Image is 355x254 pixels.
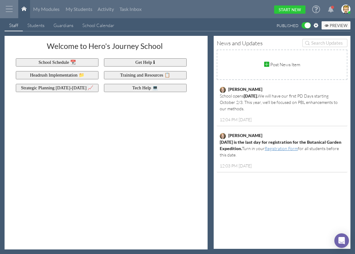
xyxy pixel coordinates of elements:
img: image [220,87,226,93]
span: ON [305,22,311,28]
div: Guardians [53,22,73,29]
button: Training and Resources 📋 [104,71,187,79]
label: Published [277,22,302,29]
strong: [DATE]. [244,93,258,98]
button: School Schedule 📆 [16,58,98,67]
span: Activity [98,6,114,12]
strong: [DATE] is the last day for registration for the Botanical Garden Expedition. [220,139,341,151]
button: Tech Help 💻 [104,84,187,92]
img: image [220,133,226,139]
button: Headrush Implementation 📁 [16,71,98,79]
div: Open Intercom Messenger [334,233,349,248]
div: Post News Item [263,60,302,69]
button: Get Help ℹ [104,58,187,67]
a: Registration Form [265,146,298,151]
div: 12:03 PM [DATE] [220,163,344,169]
img: image [341,5,350,14]
span: Task Inbox [119,6,142,12]
div: Students [27,22,44,29]
button: Preview [322,21,350,29]
span: Preview [325,23,347,28]
a: School Calendar [78,20,119,31]
span: My Students [66,6,92,12]
a: Students [23,20,49,31]
h1: News and Updates [217,39,263,47]
a: Start New [274,5,305,14]
a: Headrush Implementation 📁 [30,73,84,77]
div: Staff [9,22,18,29]
a: Staff [5,20,23,31]
div: 12:04 PM [DATE] [220,116,344,123]
a: Guardians [49,20,78,31]
span: My Modules [33,6,60,12]
h1: Welcome to Hero's Journey School [11,42,198,53]
span: [PERSON_NAME] [228,133,262,138]
p: School opens We will have our first PD Days starting October 2/3. This year, we'll be focused on ... [220,93,344,112]
button: Strategic Planning [DATE]-[DATE] 📈 [16,84,98,92]
input: Search Updates [310,40,345,46]
span: [PERSON_NAME] [228,87,262,92]
div: School Calendar [82,22,114,29]
p: Turn in your for all students before this date. [220,139,344,158]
